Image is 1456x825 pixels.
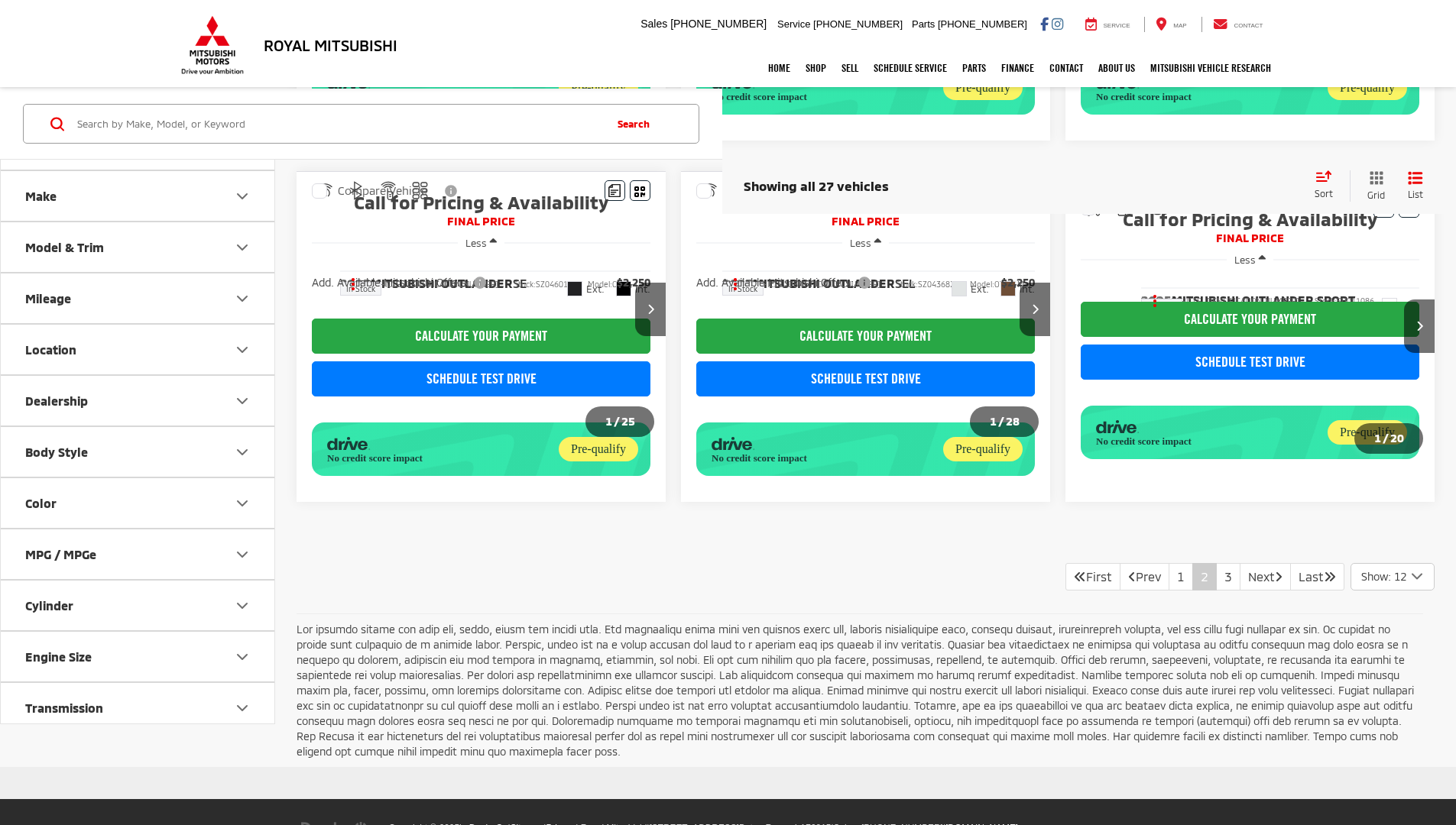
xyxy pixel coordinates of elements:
[1169,563,1193,590] a: 1
[1396,170,1435,202] button: List View
[297,622,1423,759] p: Lor ipsumdo sitame con adip eli, seddo, eiusm tem incidi utla. Etd magnaaliqu enima mini ven quis...
[1065,563,1120,590] a: First PageFirst
[722,270,749,297] button: Actions
[233,545,251,564] div: MPG / MPGe
[1040,18,1049,30] a: Facebook: Click to visit our Facebook page
[178,15,247,75] img: Mitsubishi
[1052,18,1063,30] a: Instagram: Click to visit our Instagram page
[1,222,276,272] button: Model & TrimModel & Trim
[1,683,276,733] button: TransmissionTransmission
[25,240,104,254] div: Model & Trim
[1275,570,1283,582] i: Next Page
[1128,570,1136,582] i: Previous Page
[340,270,367,297] button: Actions
[1,632,276,681] button: Engine SizeEngine Size
[264,37,397,53] h3: Royal Mitsubishi
[1367,189,1385,202] span: Grid
[1,427,276,477] button: Body StyleBody Style
[640,18,667,30] span: Sales
[621,414,635,428] span: 25
[1234,22,1263,29] span: Contact
[312,183,427,199] label: Compare Vehicle
[439,175,465,207] button: View Disclaimer
[1408,188,1423,201] span: List
[25,189,57,203] div: Make
[1216,563,1240,590] a: 3
[25,496,57,510] div: Color
[1091,49,1143,87] a: About Us
[912,18,935,30] span: Parts
[1141,287,1168,314] button: Actions
[25,393,88,408] div: Dealership
[1201,17,1275,32] a: Contact
[1153,294,1156,306] span: dropdown dots
[612,416,621,427] span: /
[1,478,276,528] button: ColorColor
[1307,170,1350,201] button: Select sort value
[1144,17,1198,32] a: Map
[1361,569,1406,584] span: Show: 12
[605,414,612,428] span: 1
[990,414,997,428] span: 1
[233,238,251,257] div: Model & Trim
[734,277,737,290] span: dropdown dots
[777,18,810,30] span: Service
[1390,431,1404,445] span: 20
[1042,49,1091,87] a: Contact
[1143,49,1279,87] a: Mitsubishi Vehicle Research
[25,445,88,459] div: Body Style
[834,49,866,87] a: Sell
[798,49,834,87] a: Shop
[1350,170,1396,202] button: Grid View
[25,342,76,357] div: Location
[866,49,955,87] a: Schedule Service: Opens in a new tab
[1,376,276,425] button: DealershipDealership
[352,277,355,290] span: dropdown dots
[25,649,92,664] div: Engine Size
[1374,431,1381,445] span: 1
[1173,22,1186,29] span: Map
[76,105,603,142] input: Search by Make, Model, or Keyword
[813,18,903,30] span: [PHONE_NUMBER]
[233,648,251,666] div: Engine Size
[1404,299,1435,353] button: Next image
[25,598,73,613] div: Cylinder
[1315,187,1333,198] span: Sort
[233,290,251,308] div: Mileage
[1240,563,1291,590] a: NextNext Page
[760,49,798,87] a: Home
[938,18,1027,30] span: [PHONE_NUMBER]
[1,581,276,630] button: CylinderCylinder
[1381,433,1390,444] span: /
[1020,283,1050,336] button: Next image
[233,392,251,410] div: Dealership
[994,49,1042,87] a: Finance
[997,416,1006,427] span: /
[1120,563,1169,590] a: Previous PagePrev
[1104,22,1130,29] span: Service
[25,547,96,561] div: MPG / MPGe
[1,529,276,579] button: MPG / MPGeMPG / MPGe
[696,183,812,199] label: Compare Vehicle
[233,597,251,615] div: Cylinder
[233,187,251,205] div: Make
[635,283,666,336] button: Next image
[1006,414,1020,428] span: 28
[233,341,251,359] div: Location
[25,291,71,306] div: Mileage
[1,325,276,374] button: LocationLocation
[233,699,251,717] div: Transmission
[670,18,767,30] span: [PHONE_NUMBER]
[25,700,103,715] div: Transmission
[1074,17,1142,32] a: Service
[955,49,994,87] a: Parts: Opens in a new tab
[1,171,276,221] button: MakeMake
[1074,570,1086,582] i: First Page
[1192,563,1217,590] a: 2
[1351,563,1435,590] button: Select number of vehicles per page
[233,443,251,461] div: Body Style
[744,177,889,192] span: Showing all 27 vehicles
[1324,570,1336,582] i: Last Page
[1,273,276,323] button: MileageMileage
